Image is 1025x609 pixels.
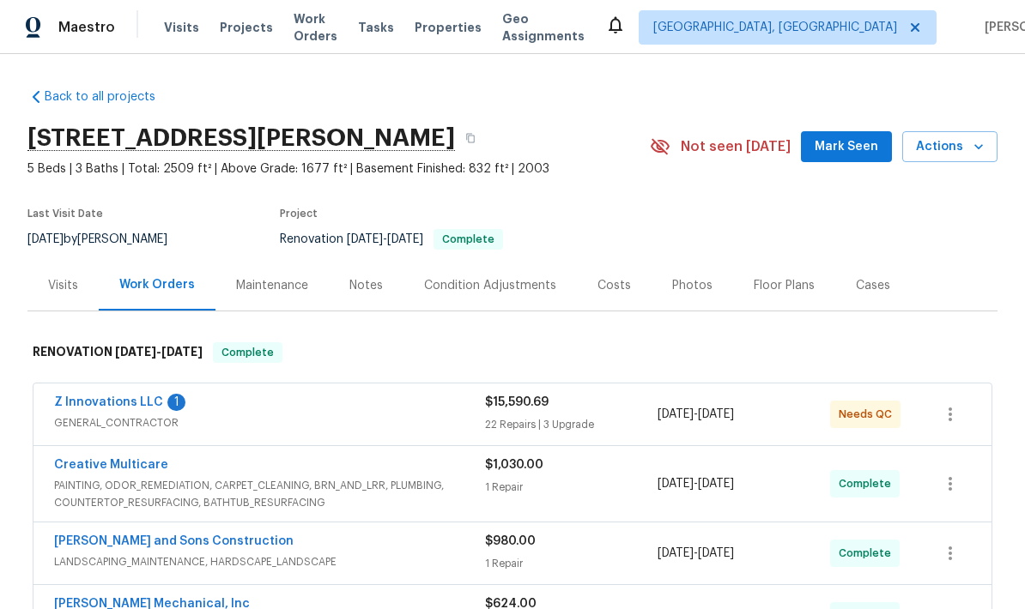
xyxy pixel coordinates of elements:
[754,277,815,294] div: Floor Plans
[839,406,899,423] span: Needs QC
[485,396,549,408] span: $15,590.69
[801,131,892,163] button: Mark Seen
[658,478,694,490] span: [DATE]
[658,547,694,559] span: [DATE]
[485,416,658,433] div: 22 Repairs | 3 Upgrade
[502,10,585,45] span: Geo Assignments
[435,234,501,244] span: Complete
[485,459,543,471] span: $1,030.00
[54,477,485,511] span: PAINTING, ODOR_REMEDIATION, CARPET_CLEANING, BRN_AND_LRR, PLUMBING, COUNTERTOP_RESURFACING, BATHT...
[658,545,734,562] span: -
[387,233,423,245] span: [DATE]
[280,208,318,219] span: Project
[115,346,203,358] span: -
[916,136,984,158] span: Actions
[115,346,156,358] span: [DATE]
[839,545,898,562] span: Complete
[119,276,195,293] div: Work Orders
[902,131,998,163] button: Actions
[681,138,791,155] span: Not seen [DATE]
[215,344,281,361] span: Complete
[698,547,734,559] span: [DATE]
[236,277,308,294] div: Maintenance
[358,21,394,33] span: Tasks
[58,19,115,36] span: Maestro
[485,479,658,496] div: 1 Repair
[658,475,734,492] span: -
[27,233,64,245] span: [DATE]
[658,406,734,423] span: -
[54,553,485,570] span: LANDSCAPING_MAINTENANCE, HARDSCAPE_LANDSCAPE
[485,555,658,572] div: 1 Repair
[698,408,734,420] span: [DATE]
[349,277,383,294] div: Notes
[27,229,188,250] div: by [PERSON_NAME]
[672,277,713,294] div: Photos
[280,233,503,245] span: Renovation
[27,325,998,380] div: RENOVATION [DATE]-[DATE]Complete
[653,19,897,36] span: [GEOGRAPHIC_DATA], [GEOGRAPHIC_DATA]
[161,346,203,358] span: [DATE]
[164,19,199,36] span: Visits
[347,233,423,245] span: -
[54,396,163,408] a: Z Innovations LLC
[48,277,78,294] div: Visits
[485,535,536,547] span: $980.00
[424,277,556,294] div: Condition Adjustments
[455,123,486,154] button: Copy Address
[54,535,294,547] a: [PERSON_NAME] and Sons Construction
[33,342,203,363] h6: RENOVATION
[815,136,878,158] span: Mark Seen
[839,475,898,492] span: Complete
[27,160,650,178] span: 5 Beds | 3 Baths | Total: 2509 ft² | Above Grade: 1677 ft² | Basement Finished: 832 ft² | 2003
[27,208,103,219] span: Last Visit Date
[167,394,185,411] div: 1
[54,414,485,431] span: GENERAL_CONTRACTOR
[294,10,337,45] span: Work Orders
[597,277,631,294] div: Costs
[54,459,168,471] a: Creative Multicare
[698,478,734,490] span: [DATE]
[658,408,694,420] span: [DATE]
[347,233,383,245] span: [DATE]
[27,88,192,106] a: Back to all projects
[220,19,273,36] span: Projects
[856,277,890,294] div: Cases
[415,19,482,36] span: Properties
